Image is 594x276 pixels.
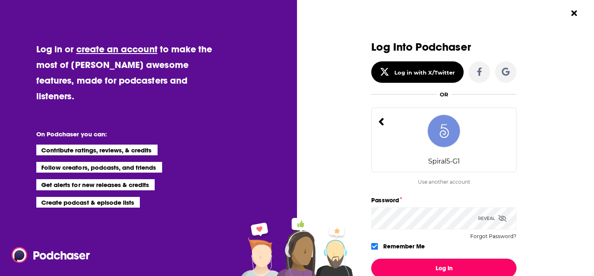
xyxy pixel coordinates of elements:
[371,195,516,206] label: Password
[394,69,455,76] div: Log in with X/Twitter
[36,179,155,190] li: Get alerts for new releases & credits
[478,207,507,229] div: Reveal
[371,41,516,53] h3: Log Into Podchaser
[12,247,91,263] img: Podchaser - Follow, Share and Rate Podcasts
[36,197,140,208] li: Create podcast & episode lists
[428,157,460,165] div: Spiral5-G1
[12,247,84,263] a: Podchaser - Follow, Share and Rate Podcasts
[371,179,516,185] div: Use another account
[36,130,201,138] li: On Podchaser you can:
[383,241,425,252] label: Remember Me
[566,5,582,21] button: Close Button
[36,162,162,173] li: Follow creators, podcasts, and friends
[440,91,448,98] div: OR
[36,145,158,155] li: Contribute ratings, reviews, & credits
[427,115,460,147] img: Spiral5-G1
[371,61,464,83] button: Log in with X/Twitter
[470,234,516,239] button: Forgot Password?
[76,43,158,55] a: create an account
